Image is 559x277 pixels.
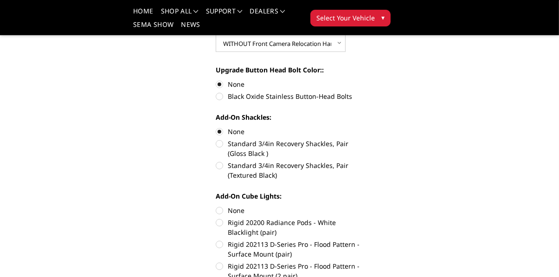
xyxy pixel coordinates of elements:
[216,127,366,136] label: None
[216,161,366,180] label: Standard 3/4in Recovery Shackles, Pair (Textured Black)
[181,21,200,35] a: News
[133,21,173,35] a: SEMA Show
[216,79,366,89] label: None
[216,239,366,259] label: Rigid 202113 D-Series Pro - Flood Pattern - Surface Mount (pair)
[161,8,199,21] a: shop all
[310,10,391,26] button: Select Your Vehicle
[216,65,366,75] label: Upgrade Button Head Bolt Color::
[133,8,153,21] a: Home
[216,218,366,237] label: Rigid 20200 Radiance Pods - White Blacklight (pair)
[381,13,385,22] span: ▾
[216,112,366,122] label: Add-On Shackles:
[316,13,375,23] span: Select Your Vehicle
[250,8,285,21] a: Dealers
[216,139,366,158] label: Standard 3/4in Recovery Shackles, Pair (Gloss Black )
[206,8,243,21] a: Support
[216,206,366,215] label: None
[216,191,366,201] label: Add-On Cube Lights:
[216,91,366,101] label: Black Oxide Stainless Button-Head Bolts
